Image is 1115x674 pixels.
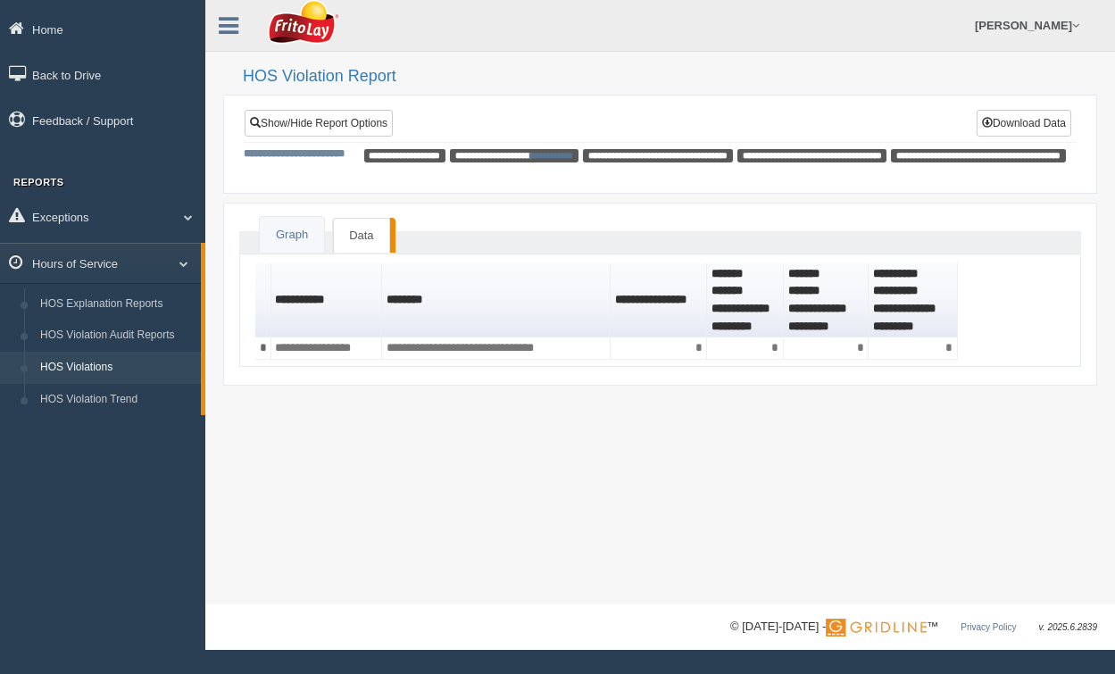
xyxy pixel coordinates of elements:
div: © [DATE]-[DATE] - ™ [730,618,1097,637]
a: Privacy Policy [961,622,1016,632]
button: Download Data [977,110,1071,137]
h2: HOS Violation Report [243,68,1097,86]
img: Gridline [826,619,927,637]
a: Show/Hide Report Options [245,110,393,137]
a: Data [333,218,389,254]
a: HOS Violation Trend [32,384,201,416]
th: Sort column [707,263,784,337]
a: Graph [260,217,324,254]
th: Sort column [611,263,707,337]
th: Sort column [869,263,957,337]
a: HOS Explanation Reports [32,288,201,320]
a: HOS Violations [32,352,201,384]
a: HOS Violation Audit Reports [32,320,201,352]
th: Sort column [382,263,611,337]
th: Sort column [784,263,870,337]
th: Sort column [271,263,382,337]
span: v. 2025.6.2839 [1039,622,1097,632]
